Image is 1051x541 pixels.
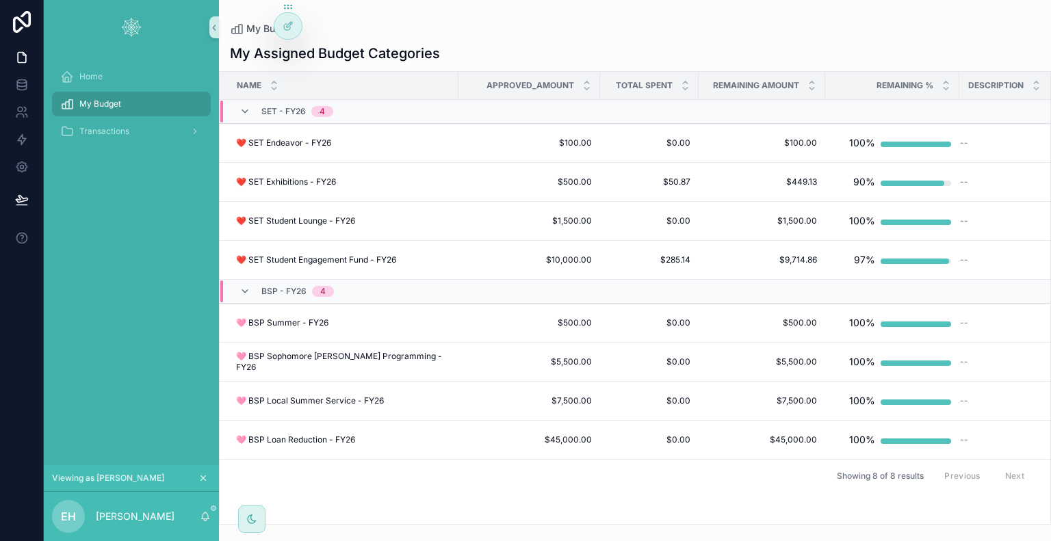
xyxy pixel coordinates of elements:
a: $45,000.00 [467,434,592,445]
div: scrollable content [44,55,219,161]
a: $0.00 [608,395,690,406]
a: $7,500.00 [707,395,817,406]
a: $0.00 [608,215,690,226]
div: 4 [320,106,325,117]
span: Remaining Amount [713,80,799,91]
a: $5,500.00 [707,356,817,367]
div: 100% [849,348,875,375]
span: -- [960,176,968,187]
span: -- [960,215,968,226]
span: My Budget [246,22,296,36]
p: [PERSON_NAME] [96,510,174,523]
span: -- [960,254,968,265]
a: $9,714.86 [707,254,817,265]
a: $100.00 [467,137,592,148]
span: Transactions [79,126,129,137]
span: 🩷 BSP Summer - FY26 [236,317,328,328]
a: ❤️ SET Student Engagement Fund - FY26 [236,254,450,265]
a: 100% [833,129,951,157]
span: Viewing as [PERSON_NAME] [52,473,164,484]
a: 100% [833,348,951,375]
a: ❤️ SET Student Lounge - FY26 [236,215,450,226]
a: My Budget [230,22,296,36]
span: Showing 8 of 8 results [837,471,924,481]
a: 🩷 BSP Local Summer Service - FY26 [236,395,450,406]
a: $5,500.00 [467,356,592,367]
a: $10,000.00 [467,254,592,265]
a: $7,500.00 [467,395,592,406]
div: 4 [320,286,326,297]
span: SET - FY26 [261,106,306,117]
a: ❤️ SET Endeavor - FY26 [236,137,450,148]
a: $0.00 [608,434,690,445]
div: 100% [849,426,875,453]
span: Home [79,71,103,82]
span: Total Spent [616,80,673,91]
span: $100.00 [707,137,817,148]
a: 90% [833,168,951,196]
a: $500.00 [707,317,817,328]
a: $285.14 [608,254,690,265]
a: $500.00 [467,176,592,187]
span: Name [237,80,261,91]
span: 🩷 BSP Local Summer Service - FY26 [236,395,384,406]
span: $45,000.00 [707,434,817,445]
span: EH [61,508,76,525]
span: -- [960,317,968,328]
span: ❤️ SET Exhibitions - FY26 [236,176,336,187]
a: $0.00 [608,317,690,328]
a: $500.00 [467,317,592,328]
span: ❤️ SET Endeavor - FY26 [236,137,331,148]
div: 90% [853,168,875,196]
a: 🩷 BSP Sophomore [PERSON_NAME] Programming - FY26 [236,351,450,373]
a: 100% [833,426,951,453]
a: $1,500.00 [707,215,817,226]
a: 97% [833,246,951,274]
span: My Budget [79,98,121,109]
a: 🩷 BSP Loan Reduction - FY26 [236,434,450,445]
a: Transactions [52,119,211,144]
div: 100% [849,387,875,414]
div: 97% [854,246,875,274]
a: $449.13 [707,176,817,187]
span: $0.00 [608,137,690,148]
a: $1,500.00 [467,215,592,226]
a: 🩷 BSP Summer - FY26 [236,317,450,328]
a: 100% [833,309,951,337]
a: My Budget [52,92,211,116]
a: $50.87 [608,176,690,187]
a: Home [52,64,211,89]
div: 100% [849,129,875,157]
div: 100% [849,309,875,337]
span: Description [968,80,1024,91]
a: 100% [833,207,951,235]
a: $0.00 [608,356,690,367]
span: ❤️ SET Student Lounge - FY26 [236,215,355,226]
span: -- [960,395,968,406]
span: Remaining % [877,80,933,91]
img: App logo [120,16,142,38]
a: ❤️ SET Exhibitions - FY26 [236,176,450,187]
div: 100% [849,207,875,235]
span: 🩷 BSP Loan Reduction - FY26 [236,434,355,445]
